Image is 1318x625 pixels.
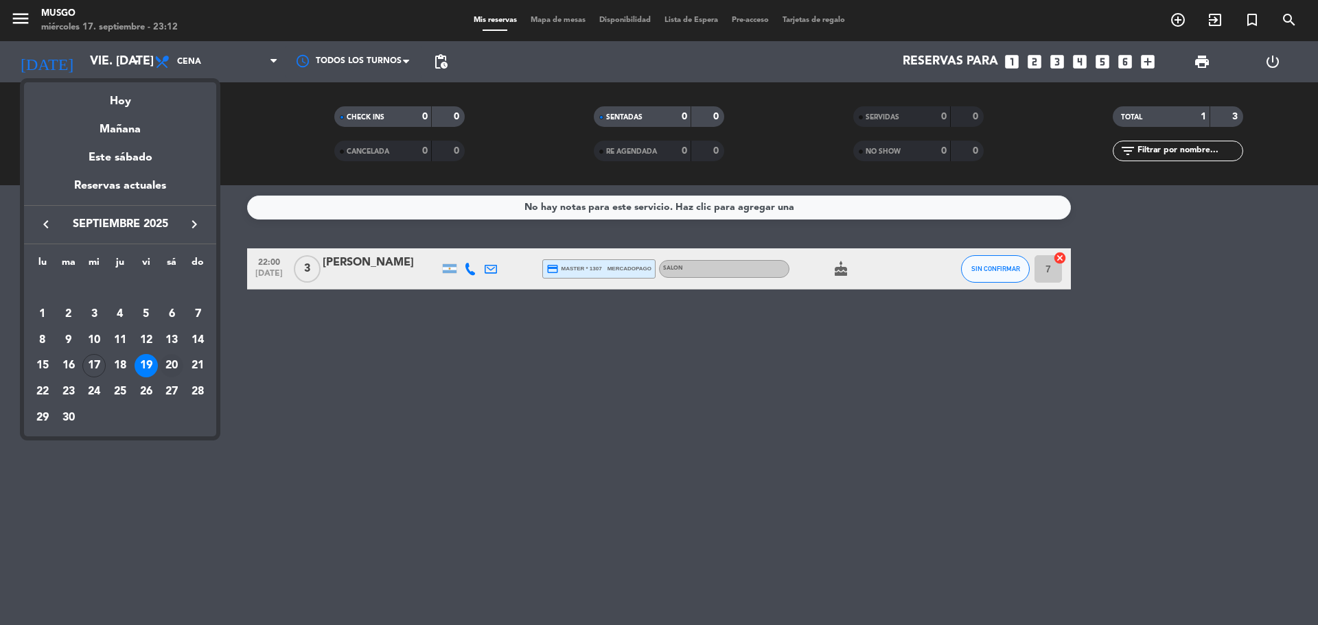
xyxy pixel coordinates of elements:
div: 12 [135,329,158,352]
i: keyboard_arrow_right [186,216,203,233]
td: 4 de septiembre de 2025 [107,301,133,327]
td: 11 de septiembre de 2025 [107,327,133,353]
div: 10 [82,329,106,352]
div: 27 [160,380,183,403]
td: 26 de septiembre de 2025 [133,379,159,405]
div: 5 [135,303,158,326]
td: SEP. [30,275,211,301]
div: 25 [108,380,132,403]
div: 24 [82,380,106,403]
div: 9 [57,329,80,352]
div: 17 [82,354,106,377]
div: 1 [31,303,54,326]
div: 19 [135,354,158,377]
td: 30 de septiembre de 2025 [56,405,82,431]
div: 13 [160,329,183,352]
td: 14 de septiembre de 2025 [185,327,211,353]
td: 28 de septiembre de 2025 [185,379,211,405]
div: 6 [160,303,183,326]
td: 24 de septiembre de 2025 [81,379,107,405]
td: 21 de septiembre de 2025 [185,353,211,379]
div: 29 [31,406,54,429]
div: 4 [108,303,132,326]
td: 16 de septiembre de 2025 [56,353,82,379]
div: 26 [135,380,158,403]
td: 25 de septiembre de 2025 [107,379,133,405]
div: 18 [108,354,132,377]
td: 19 de septiembre de 2025 [133,353,159,379]
td: 18 de septiembre de 2025 [107,353,133,379]
div: 22 [31,380,54,403]
button: keyboard_arrow_left [34,215,58,233]
div: 30 [57,406,80,429]
td: 20 de septiembre de 2025 [159,353,185,379]
td: 3 de septiembre de 2025 [81,301,107,327]
th: lunes [30,255,56,276]
td: 29 de septiembre de 2025 [30,405,56,431]
div: Este sábado [24,139,216,177]
div: 20 [160,354,183,377]
div: Mañana [24,110,216,139]
th: jueves [107,255,133,276]
td: 13 de septiembre de 2025 [159,327,185,353]
div: 16 [57,354,80,377]
td: 22 de septiembre de 2025 [30,379,56,405]
div: 23 [57,380,80,403]
div: 15 [31,354,54,377]
td: 23 de septiembre de 2025 [56,379,82,405]
td: 12 de septiembre de 2025 [133,327,159,353]
div: 14 [186,329,209,352]
td: 15 de septiembre de 2025 [30,353,56,379]
th: viernes [133,255,159,276]
div: Reservas actuales [24,177,216,205]
td: 9 de septiembre de 2025 [56,327,82,353]
th: domingo [185,255,211,276]
td: 27 de septiembre de 2025 [159,379,185,405]
div: 21 [186,354,209,377]
th: sábado [159,255,185,276]
div: 28 [186,380,209,403]
div: 7 [186,303,209,326]
div: 2 [57,303,80,326]
td: 17 de septiembre de 2025 [81,353,107,379]
th: miércoles [81,255,107,276]
div: 11 [108,329,132,352]
th: martes [56,255,82,276]
div: 8 [31,329,54,352]
td: 1 de septiembre de 2025 [30,301,56,327]
td: 2 de septiembre de 2025 [56,301,82,327]
td: 7 de septiembre de 2025 [185,301,211,327]
div: 3 [82,303,106,326]
button: keyboard_arrow_right [182,215,207,233]
i: keyboard_arrow_left [38,216,54,233]
span: septiembre 2025 [58,215,182,233]
td: 5 de septiembre de 2025 [133,301,159,327]
td: 10 de septiembre de 2025 [81,327,107,353]
td: 6 de septiembre de 2025 [159,301,185,327]
div: Hoy [24,82,216,110]
td: 8 de septiembre de 2025 [30,327,56,353]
